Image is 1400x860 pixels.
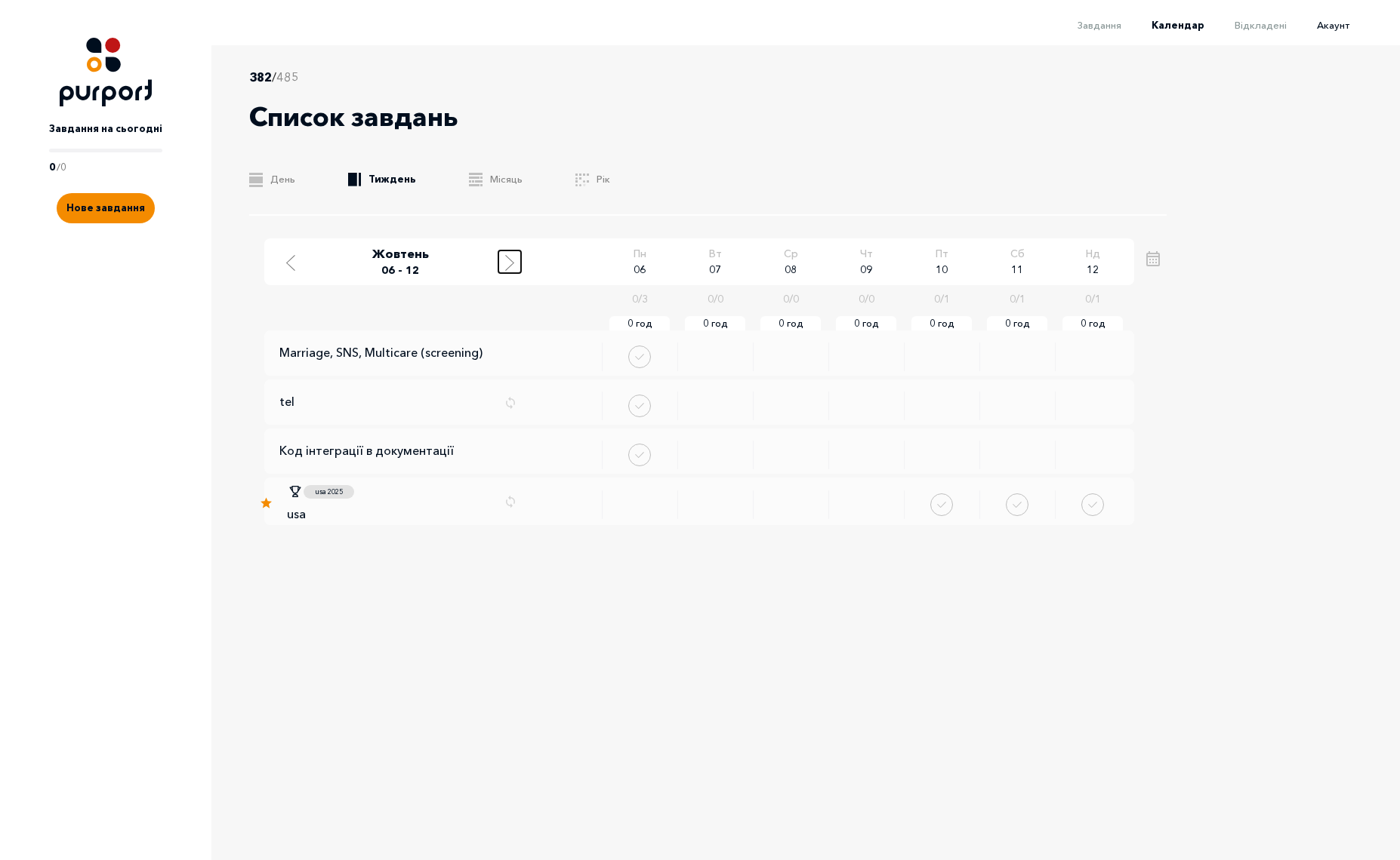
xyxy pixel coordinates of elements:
span: / [714,292,717,306]
span: 0 год [609,316,670,331]
span: 1 [1019,292,1025,306]
span: 06 - 12 [381,263,419,278]
span: / [1016,292,1019,306]
span: / [638,292,642,306]
a: Marriage, SNS, Multicare (screening) [279,346,483,360]
span: 485 [276,69,299,84]
span: 11 [1011,262,1023,278]
p: usa 2025 [315,487,343,497]
span: 0 [1010,292,1016,306]
a: Тиждень [348,172,416,187]
a: Рік [575,172,610,187]
button: Move to next week [498,250,521,273]
button: Open calendar [1142,246,1164,269]
span: / [272,69,276,84]
a: Код інтеграції в документації [279,444,454,458]
a: Календар [1121,19,1204,31]
span: / [940,292,944,306]
span: / [865,292,868,306]
span: 0 год [987,316,1047,331]
button: Move to previous week [279,250,302,273]
span: 0 [717,292,723,306]
p: / [57,160,60,175]
img: Repeat icon [504,396,517,410]
span: 0 год [685,316,745,331]
span: Завдання [1078,19,1121,31]
p: Завдання на сьогодні [49,121,162,137]
span: / [789,292,793,306]
span: 0 год [911,316,972,331]
span: Нове завдання [66,201,145,213]
span: 0 год [1062,316,1123,331]
span: 0 [859,292,865,306]
button: Create new task [57,193,155,223]
a: usa [287,507,362,521]
span: 09 [860,262,872,278]
span: Вт [709,246,722,262]
span: 0 год [836,316,896,331]
span: 0 [793,292,799,306]
span: 0 год [760,316,821,331]
span: 3 [642,292,648,306]
span: Сб [1010,246,1025,262]
span: 382 [249,69,272,84]
span: 1 [944,292,950,306]
img: Logo icon [60,38,152,106]
p: Жовтень [372,244,429,263]
a: Відкладені [1204,19,1287,31]
p: 0 [60,160,66,175]
span: Відкладені [1235,19,1287,31]
img: Repeat icon [504,495,517,508]
span: 07 [709,262,721,278]
span: 0 [632,292,638,306]
p: 0 [49,160,55,175]
span: 06 [634,262,646,278]
span: 12 [1087,262,1099,278]
a: Акаунт [1287,19,1349,31]
a: usa 2025 [287,481,362,503]
p: Список завдань [249,97,458,137]
span: 0 [868,292,874,306]
span: 0 [1085,292,1091,306]
span: 10 [936,262,948,278]
a: tel [279,395,294,409]
a: День [249,172,295,187]
a: Завдання [1047,19,1121,31]
span: Чт [860,246,873,262]
a: Місяць [469,172,523,187]
span: Ср [784,246,798,262]
span: Календар [1152,19,1204,31]
a: Завдання на сьогодні0/0 [49,106,162,174]
span: 08 [785,262,797,278]
span: 0 [783,292,789,306]
span: Пн [634,246,646,262]
span: / [1091,292,1095,306]
span: Акаунт [1317,19,1349,31]
a: Create new task [57,174,155,223]
span: Пт [936,246,948,262]
span: 0 [708,292,714,306]
span: Нд [1086,246,1100,262]
span: 0 [934,292,940,306]
span: 1 [1095,292,1101,306]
